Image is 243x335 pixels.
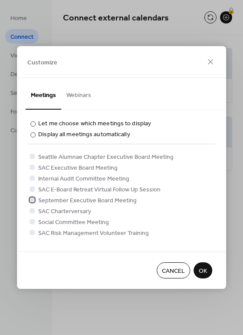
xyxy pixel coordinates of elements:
span: September Executive Board Meeting [38,196,137,205]
span: SAC E-Board Retreat Virtual Follow Up Session [38,185,161,194]
span: SAC Risk Management Volunteer Training [38,229,149,238]
span: Customize [27,58,57,67]
div: Display all meetings automatically [38,130,130,139]
span: Cancel [162,267,185,276]
button: Meetings [26,78,61,110]
span: OK [199,267,207,276]
button: Webinars [61,78,96,109]
button: OK [194,262,212,278]
span: Internal Audit Committee Meeting [38,174,129,184]
div: Let me choose which meetings to display [38,119,151,128]
span: SAC Executive Board Meeting [38,164,118,173]
span: SAC Charterversary [38,207,91,216]
button: Cancel [157,262,190,278]
span: Seattle Alumnae Chapter Executive Board Meeting [38,153,174,162]
span: Social Committee Meeting [38,218,109,227]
